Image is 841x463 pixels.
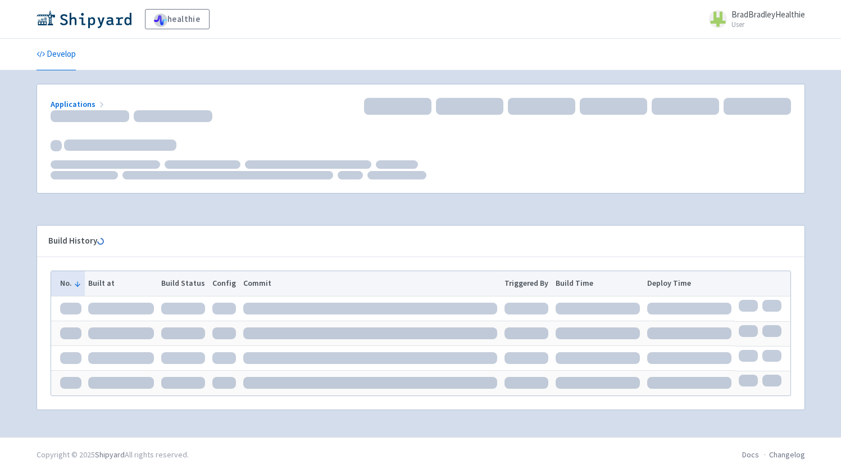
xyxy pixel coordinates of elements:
[239,271,501,296] th: Commit
[742,449,759,460] a: Docs
[702,10,805,28] a: BradBradleyHealthie User
[95,449,125,460] a: Shipyard
[158,271,209,296] th: Build Status
[145,9,210,29] a: healthie
[731,9,805,20] span: BradBradleyHealthie
[48,235,775,248] div: Build History
[37,449,189,461] div: Copyright © 2025 All rights reserved.
[731,21,805,28] small: User
[37,10,131,28] img: Shipyard logo
[643,271,735,296] th: Deploy Time
[37,39,76,70] a: Develop
[85,271,158,296] th: Built at
[769,449,805,460] a: Changelog
[51,99,106,109] a: Applications
[501,271,552,296] th: Triggered By
[208,271,239,296] th: Config
[60,277,81,289] button: No.
[552,271,644,296] th: Build Time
